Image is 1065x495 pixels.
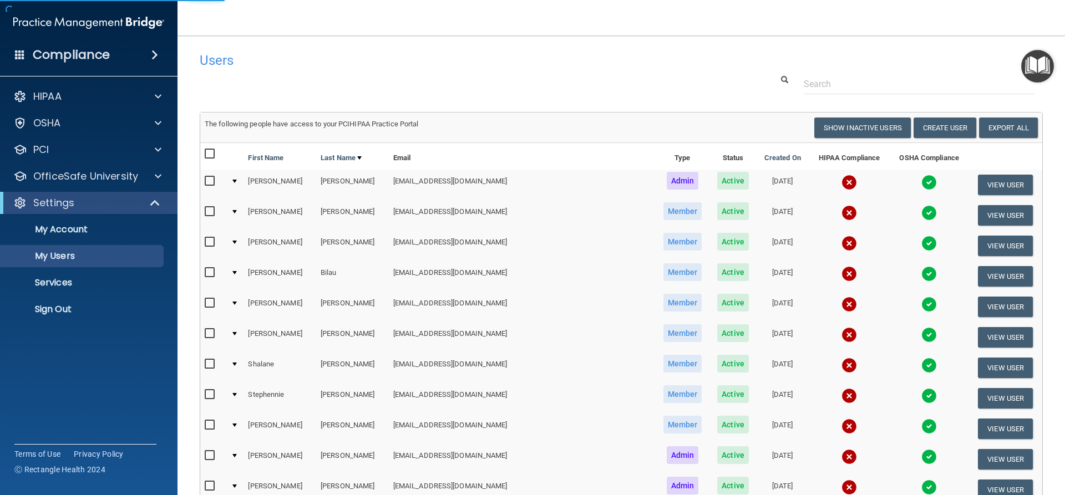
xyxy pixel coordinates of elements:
[978,236,1033,256] button: View User
[978,358,1033,378] button: View User
[663,202,702,220] span: Member
[978,449,1033,470] button: View User
[663,416,702,433] span: Member
[978,205,1033,226] button: View User
[13,196,161,210] a: Settings
[841,388,857,404] img: cross.ca9f0e7f.svg
[978,419,1033,439] button: View User
[7,251,159,262] p: My Users
[841,266,857,282] img: cross.ca9f0e7f.svg
[921,419,937,434] img: tick.e7d51cea.svg
[33,170,138,183] p: OfficeSafe University
[389,200,655,231] td: [EMAIL_ADDRESS][DOMAIN_NAME]
[33,116,61,130] p: OSHA
[921,236,937,251] img: tick.e7d51cea.svg
[244,200,316,231] td: [PERSON_NAME]
[663,355,702,372] span: Member
[667,477,699,494] span: Admin
[389,143,655,170] th: Email
[1021,50,1054,83] button: Open Resource Center
[804,74,1034,94] input: Search
[248,151,283,165] a: First Name
[244,353,316,383] td: Shalane
[717,385,749,403] span: Active
[244,261,316,292] td: [PERSON_NAME]
[33,90,62,103] p: HIPAA
[655,143,710,170] th: Type
[244,383,316,414] td: Stephennie
[978,388,1033,409] button: View User
[667,446,699,464] span: Admin
[717,446,749,464] span: Active
[841,358,857,373] img: cross.ca9f0e7f.svg
[978,297,1033,317] button: View User
[841,449,857,465] img: cross.ca9f0e7f.svg
[244,414,316,444] td: [PERSON_NAME]
[841,236,857,251] img: cross.ca9f0e7f.svg
[7,224,159,235] p: My Account
[389,261,655,292] td: [EMAIL_ADDRESS][DOMAIN_NAME]
[764,151,801,165] a: Created On
[756,444,809,474] td: [DATE]
[756,292,809,322] td: [DATE]
[921,205,937,221] img: tick.e7d51cea.svg
[841,175,857,190] img: cross.ca9f0e7f.svg
[13,12,164,34] img: PMB logo
[74,448,124,460] a: Privacy Policy
[717,324,749,342] span: Active
[814,118,911,138] button: Show Inactive Users
[717,294,749,312] span: Active
[921,327,937,343] img: tick.e7d51cea.svg
[316,322,389,353] td: [PERSON_NAME]
[33,143,49,156] p: PCI
[13,143,161,156] a: PCI
[244,322,316,353] td: [PERSON_NAME]
[841,327,857,343] img: cross.ca9f0e7f.svg
[33,47,110,63] h4: Compliance
[244,444,316,474] td: [PERSON_NAME]
[978,266,1033,287] button: View User
[841,479,857,495] img: cross.ca9f0e7f.svg
[979,118,1038,138] a: Export All
[389,383,655,414] td: [EMAIL_ADDRESS][DOMAIN_NAME]
[841,205,857,221] img: cross.ca9f0e7f.svg
[7,277,159,288] p: Services
[316,353,389,383] td: [PERSON_NAME]
[667,172,699,190] span: Admin
[316,292,389,322] td: [PERSON_NAME]
[921,175,937,190] img: tick.e7d51cea.svg
[756,383,809,414] td: [DATE]
[13,170,161,183] a: OfficeSafe University
[717,477,749,494] span: Active
[756,170,809,200] td: [DATE]
[663,294,702,312] span: Member
[14,448,60,460] a: Terms of Use
[316,231,389,261] td: [PERSON_NAME]
[244,292,316,322] td: [PERSON_NAME]
[841,419,857,434] img: cross.ca9f0e7f.svg
[244,231,316,261] td: [PERSON_NAME]
[717,416,749,433] span: Active
[389,170,655,200] td: [EMAIL_ADDRESS][DOMAIN_NAME]
[921,479,937,495] img: tick.e7d51cea.svg
[717,355,749,372] span: Active
[205,120,419,128] span: The following people have access to your PCIHIPAA Practice Portal
[316,170,389,200] td: [PERSON_NAME]
[756,322,809,353] td: [DATE]
[663,324,702,342] span: Member
[389,353,655,383] td: [EMAIL_ADDRESS][DOMAIN_NAME]
[321,151,362,165] a: Last Name
[244,170,316,200] td: [PERSON_NAME]
[756,200,809,231] td: [DATE]
[756,353,809,383] td: [DATE]
[921,266,937,282] img: tick.e7d51cea.svg
[389,322,655,353] td: [EMAIL_ADDRESS][DOMAIN_NAME]
[316,383,389,414] td: [PERSON_NAME]
[663,233,702,251] span: Member
[13,90,161,103] a: HIPAA
[7,304,159,315] p: Sign Out
[717,202,749,220] span: Active
[921,449,937,465] img: tick.e7d51cea.svg
[914,118,976,138] button: Create User
[663,385,702,403] span: Member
